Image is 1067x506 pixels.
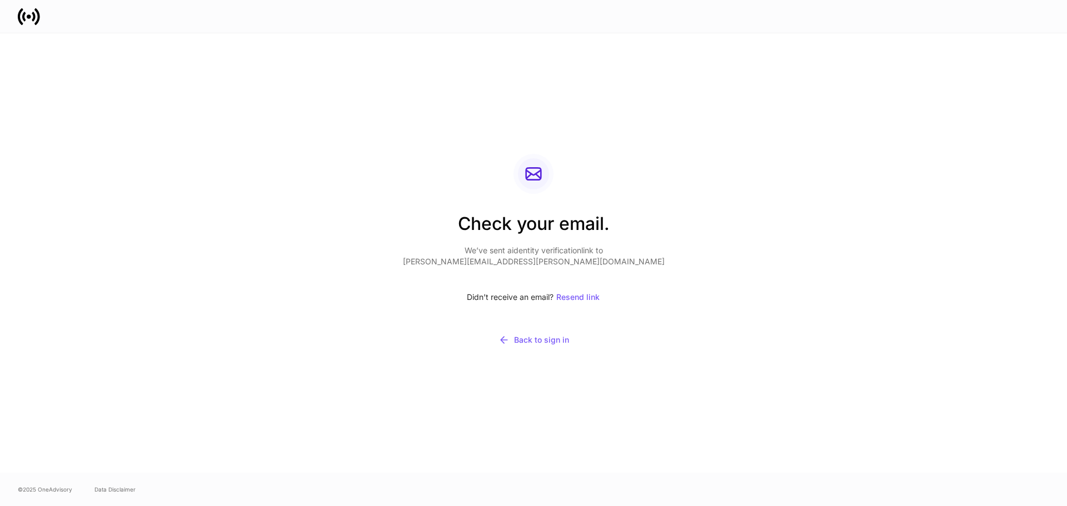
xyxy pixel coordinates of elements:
[18,485,72,494] span: © 2025 OneAdvisory
[403,327,665,353] button: Back to sign in
[403,245,665,267] p: We’ve sent a identity verification link to [PERSON_NAME][EMAIL_ADDRESS][PERSON_NAME][DOMAIN_NAME]
[498,334,569,345] div: Back to sign in
[556,285,600,309] button: Resend link
[94,485,136,494] a: Data Disclaimer
[403,212,665,245] h2: Check your email.
[403,285,665,309] div: Didn’t receive an email?
[556,293,600,301] div: Resend link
